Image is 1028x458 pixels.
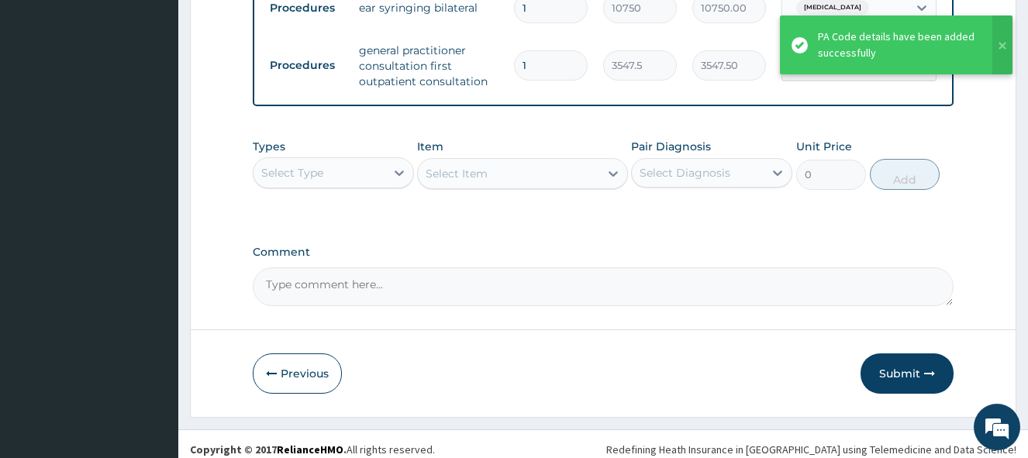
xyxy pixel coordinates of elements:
[190,443,347,456] strong: Copyright © 2017 .
[870,159,940,190] button: Add
[861,353,954,394] button: Submit
[277,443,343,456] a: RelianceHMO
[606,442,1016,457] div: Redefining Heath Insurance in [GEOGRAPHIC_DATA] using Telemedicine and Data Science!
[90,133,214,289] span: We're online!
[254,8,291,45] div: Minimize live chat window
[417,139,443,154] label: Item
[8,298,295,353] textarea: Type your message and hit 'Enter'
[796,139,852,154] label: Unit Price
[81,87,260,107] div: Chat with us now
[261,165,323,181] div: Select Type
[262,51,351,80] td: Procedures
[818,29,978,61] div: PA Code details have been added successfully
[253,140,285,153] label: Types
[640,165,730,181] div: Select Diagnosis
[29,77,63,116] img: d_794563401_company_1708531726252_794563401
[351,35,506,97] td: general practitioner consultation first outpatient consultation
[253,246,954,259] label: Comment
[631,139,711,154] label: Pair Diagnosis
[253,353,342,394] button: Previous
